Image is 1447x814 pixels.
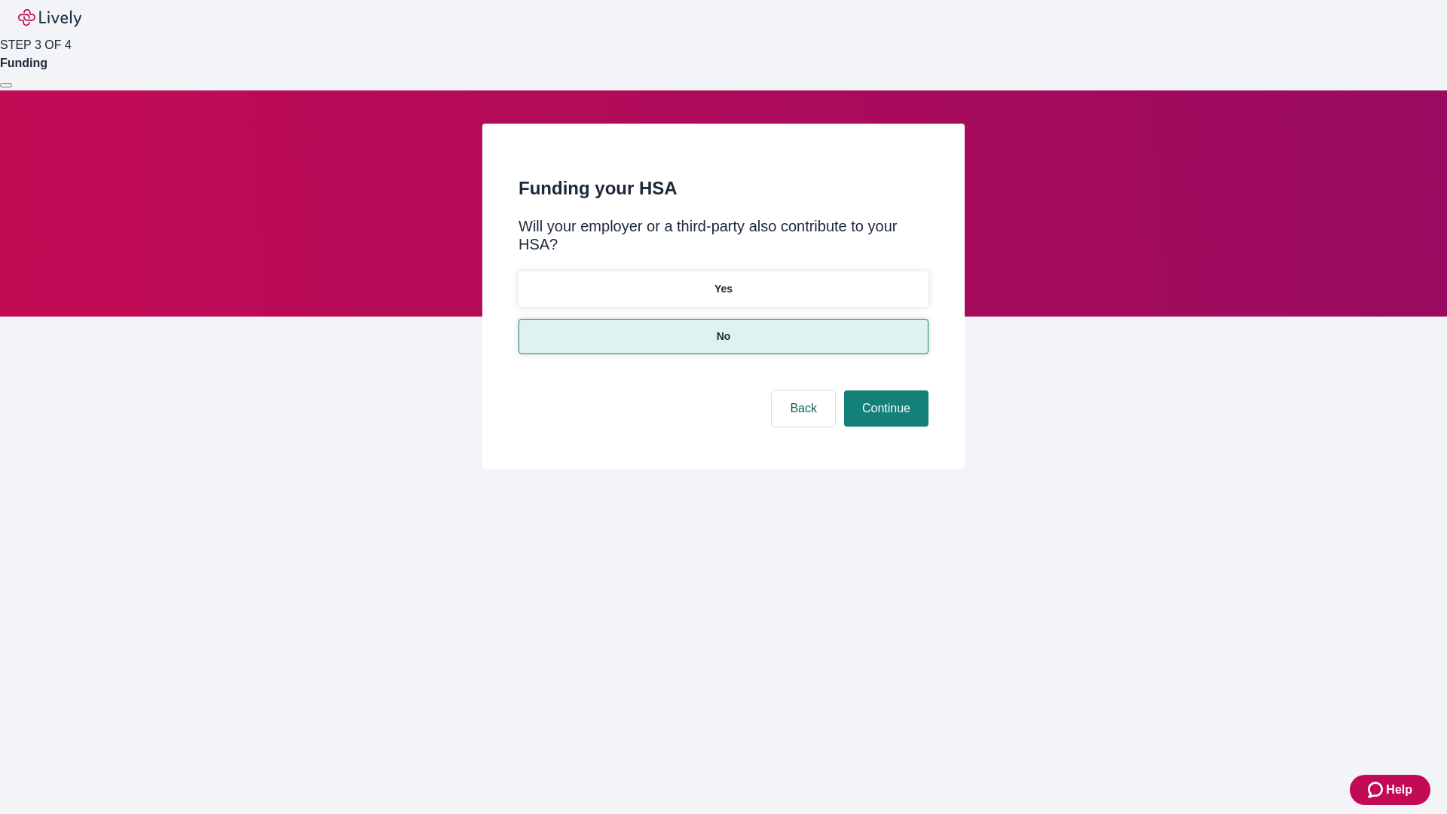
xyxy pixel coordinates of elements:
[717,329,731,344] p: No
[772,390,835,427] button: Back
[1386,781,1412,799] span: Help
[519,217,928,253] div: Will your employer or a third-party also contribute to your HSA?
[519,319,928,354] button: No
[519,175,928,202] h2: Funding your HSA
[519,271,928,307] button: Yes
[714,281,733,297] p: Yes
[1368,781,1386,799] svg: Zendesk support icon
[1350,775,1430,805] button: Zendesk support iconHelp
[18,9,81,27] img: Lively
[844,390,928,427] button: Continue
